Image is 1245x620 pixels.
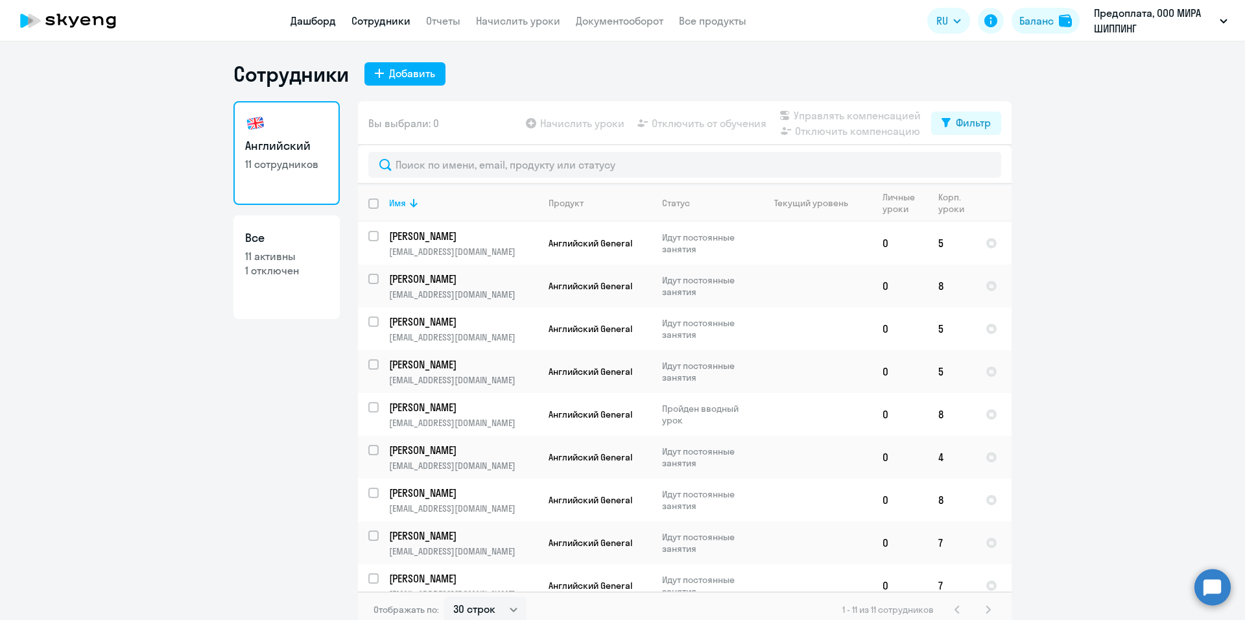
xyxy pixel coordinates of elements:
[389,246,538,257] p: [EMAIL_ADDRESS][DOMAIN_NAME]
[233,61,349,87] h1: Сотрудники
[389,272,538,286] a: [PERSON_NAME]
[762,197,871,209] div: Текущий уровень
[389,331,538,343] p: [EMAIL_ADDRESS][DOMAIN_NAME]
[245,157,328,171] p: 11 сотрудников
[662,446,751,469] p: Идут постоянные занятия
[662,403,751,426] p: Пройден вводный урок
[351,14,410,27] a: Сотрудники
[389,315,538,329] a: [PERSON_NAME]
[938,191,975,215] div: Корп. уроки
[245,230,328,246] h3: Все
[1094,5,1215,36] p: Предоплата, ООО МИРА ШИППИНГ
[389,545,538,557] p: [EMAIL_ADDRESS][DOMAIN_NAME]
[549,451,632,463] span: Английский General
[883,191,919,215] div: Личные уроки
[389,315,536,329] p: [PERSON_NAME]
[389,529,536,543] p: [PERSON_NAME]
[928,564,975,607] td: 7
[662,574,751,597] p: Идут постоянные занятия
[956,115,991,130] div: Фильтр
[928,222,975,265] td: 5
[549,366,632,377] span: Английский General
[389,571,538,586] a: [PERSON_NAME]
[389,486,538,500] a: [PERSON_NAME]
[662,317,751,340] p: Идут постоянные занятия
[389,443,538,457] a: [PERSON_NAME]
[774,197,848,209] div: Текущий уровень
[1059,14,1072,27] img: balance
[549,280,632,292] span: Английский General
[290,14,336,27] a: Дашборд
[389,197,538,209] div: Имя
[389,417,538,429] p: [EMAIL_ADDRESS][DOMAIN_NAME]
[389,460,538,471] p: [EMAIL_ADDRESS][DOMAIN_NAME]
[928,307,975,350] td: 5
[233,215,340,319] a: Все11 активны1 отключен
[931,112,1001,135] button: Фильтр
[842,604,934,615] span: 1 - 11 из 11 сотрудников
[245,137,328,154] h3: Английский
[1087,5,1234,36] button: Предоплата, ООО МИРА ШИППИНГ
[872,265,928,307] td: 0
[872,564,928,607] td: 0
[389,229,538,243] a: [PERSON_NAME]
[389,197,406,209] div: Имя
[389,357,536,372] p: [PERSON_NAME]
[368,152,1001,178] input: Поиск по имени, email, продукту или статусу
[872,393,928,436] td: 0
[1012,8,1080,34] button: Балансbalance
[928,265,975,307] td: 8
[549,409,632,420] span: Английский General
[389,357,538,372] a: [PERSON_NAME]
[872,521,928,564] td: 0
[245,249,328,263] p: 11 активны
[936,13,948,29] span: RU
[928,393,975,436] td: 8
[368,115,439,131] span: Вы выбрали: 0
[476,14,560,27] a: Начислить уроки
[679,14,746,27] a: Все продукты
[389,443,536,457] p: [PERSON_NAME]
[662,488,751,512] p: Идут постоянные занятия
[662,197,751,209] div: Статус
[549,197,651,209] div: Продукт
[883,191,927,215] div: Личные уроки
[549,237,632,249] span: Английский General
[389,529,538,543] a: [PERSON_NAME]
[389,400,538,414] a: [PERSON_NAME]
[389,588,538,600] p: [EMAIL_ADDRESS][DOMAIN_NAME]
[549,323,632,335] span: Английский General
[389,571,536,586] p: [PERSON_NAME]
[872,307,928,350] td: 0
[928,521,975,564] td: 7
[549,580,632,591] span: Английский General
[662,232,751,255] p: Идут постоянные занятия
[389,272,536,286] p: [PERSON_NAME]
[426,14,460,27] a: Отчеты
[576,14,663,27] a: Документооборот
[549,537,632,549] span: Английский General
[1019,13,1054,29] div: Баланс
[245,263,328,278] p: 1 отключен
[872,479,928,521] td: 0
[927,8,970,34] button: RU
[872,222,928,265] td: 0
[549,197,584,209] div: Продукт
[872,436,928,479] td: 0
[928,350,975,393] td: 5
[389,229,536,243] p: [PERSON_NAME]
[928,479,975,521] td: 8
[662,197,690,209] div: Статус
[928,436,975,479] td: 4
[233,101,340,205] a: Английский11 сотрудников
[662,274,751,298] p: Идут постоянные занятия
[872,350,928,393] td: 0
[549,494,632,506] span: Английский General
[662,360,751,383] p: Идут постоянные занятия
[364,62,445,86] button: Добавить
[662,531,751,554] p: Идут постоянные занятия
[389,400,536,414] p: [PERSON_NAME]
[373,604,439,615] span: Отображать по:
[389,66,435,81] div: Добавить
